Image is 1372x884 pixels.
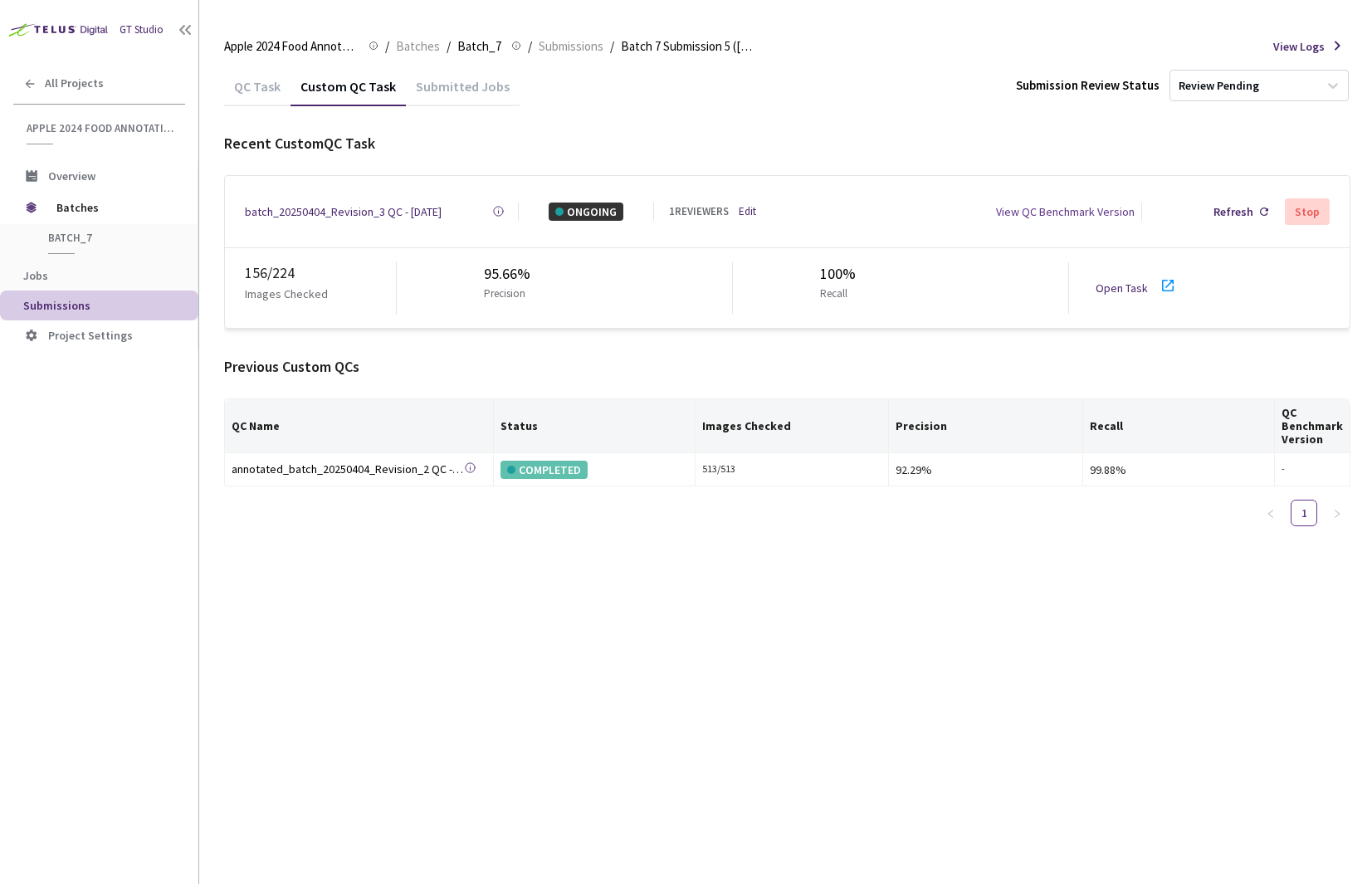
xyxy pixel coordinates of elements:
[484,262,532,286] div: 95.66%
[820,286,849,302] p: Recall
[1257,500,1284,526] button: left
[669,203,729,220] div: 1 REVIEWERS
[385,37,389,56] li: /
[896,461,1076,479] div: 92.29%
[1291,500,1317,526] li: 1
[224,355,1350,379] div: Previous Custom QCs
[1295,205,1320,218] div: Stop
[1096,281,1148,295] a: Open Task
[245,285,328,303] p: Images Checked
[27,121,175,135] span: Apple 2024 Food Annotation Correction
[1332,509,1342,519] span: right
[23,298,90,313] span: Submissions
[1275,399,1350,453] th: QC Benchmark Version
[224,37,359,56] span: Apple 2024 Food Annotation Correction
[245,261,396,285] div: 156 / 224
[120,22,164,38] div: GT Studio
[245,203,442,221] a: batch_20250404_Revision_3 QC - [DATE]
[224,132,1350,155] div: Recent Custom QC Task
[1266,509,1276,519] span: left
[45,76,104,90] span: All Projects
[484,286,525,302] p: Precision
[225,399,494,453] th: QC Name
[457,37,501,56] span: Batch_7
[224,78,291,106] div: QC Task
[528,37,532,56] li: /
[1282,462,1343,477] div: -
[1291,501,1316,525] a: 1
[702,462,881,477] div: 513 / 513
[549,203,623,221] div: ONGOING
[500,461,588,479] div: COMPLETED
[393,37,443,55] a: Batches
[1016,76,1160,95] div: Submission Review Status
[406,78,520,106] div: Submitted Jobs
[889,399,1083,453] th: Precision
[23,268,48,283] span: Jobs
[56,191,170,224] span: Batches
[48,231,171,245] span: Batch_7
[739,203,756,220] a: Edit
[1179,78,1259,94] div: Review Pending
[48,328,133,343] span: Project Settings
[291,78,406,106] div: Custom QC Task
[232,460,464,479] a: annotated_batch_20250404_Revision_2 QC - [DATE]
[447,37,451,56] li: /
[1273,37,1325,56] span: View Logs
[494,399,696,453] th: Status
[539,37,603,56] span: Submissions
[621,37,755,56] span: Batch 7 Submission 5 ([DATE])
[996,203,1135,221] div: View QC Benchmark Version
[535,37,607,55] a: Submissions
[1324,500,1350,526] button: right
[48,168,95,183] span: Overview
[610,37,614,56] li: /
[1083,399,1275,453] th: Recall
[1257,500,1284,526] li: Previous Page
[1324,500,1350,526] li: Next Page
[696,399,889,453] th: Images Checked
[820,262,856,286] div: 100%
[1090,461,1267,479] div: 99.88%
[232,460,464,478] div: annotated_batch_20250404_Revision_2 QC - [DATE]
[396,37,440,56] span: Batches
[1213,203,1253,221] div: Refresh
